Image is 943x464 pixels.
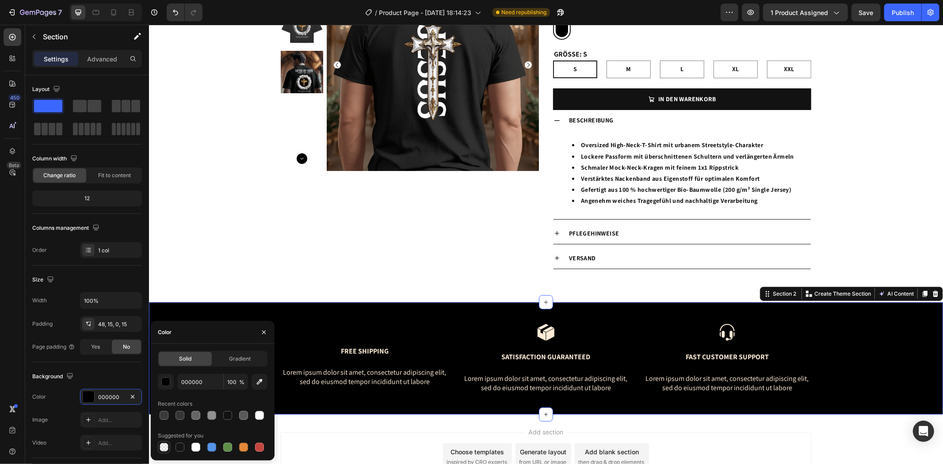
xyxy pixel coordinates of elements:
span: XXL [635,40,645,48]
li: Oversized High-Neck-T-Shirt mit urbanem Streetstyle-Charakter [423,115,661,126]
button: Save [851,4,881,21]
p: Free Shipping [133,322,299,331]
button: Publish [884,4,921,21]
iframe: Design area [149,25,943,464]
span: inspired by CRO experts [298,434,358,441]
div: 450 [8,94,21,101]
div: Add... [98,416,140,424]
div: Layout [32,84,62,95]
div: 12 [34,192,140,205]
img: gempages_585241356180390717-ade5c5aa-03a8-4408-8afd-a05026c4420c.png [207,299,225,311]
li: Angenehm weiches Tragegefühl und nachhaltige Verarbeitung [423,171,661,182]
div: Section 2 [622,265,649,273]
span: Need republishing [501,8,546,16]
div: 000000 [98,393,124,401]
p: vERSAND [420,228,447,239]
span: Save [859,9,874,16]
div: Color [32,393,46,401]
span: 1 product assigned [771,8,828,17]
span: No [123,343,130,351]
div: Page padding [32,343,75,351]
div: Undo/Redo [167,4,202,21]
legend: Größe: S [404,23,439,36]
button: Carousel Next Arrow [376,37,383,44]
div: Columns management [32,222,101,234]
div: Recent colors [158,400,192,408]
div: Order [32,246,47,254]
span: Add section [376,403,418,412]
div: Width [32,297,47,304]
button: 1 product assigned [763,4,848,21]
button: 7 [4,4,66,21]
span: M [477,40,482,48]
div: Add... [98,439,140,447]
button: Carousel Next Arrow [148,129,158,139]
p: Lorem ipsum dolor sit amet, consectetur adipiscing elit, sed do eiusmod tempor incididunt ut labore [133,343,299,362]
span: Gradient [229,355,251,363]
p: Section [43,31,115,42]
div: 48, 15, 0, 15 [98,320,140,328]
span: Solid [179,355,191,363]
span: / [375,8,377,17]
div: IN DEN WARENKORB [509,69,567,80]
li: Schmaler Mock-Neck-Kragen mit feinem 1x1 Rippstrick [423,137,661,148]
div: Video [32,439,46,447]
li: Lockere Passform mit überschnittenen Schultern und verlängerten Ärmeln [423,126,661,137]
span: Product Page - [DATE] 18:14:23 [379,8,471,17]
span: then drag & drop elements [429,434,495,441]
span: Change ratio [44,171,76,179]
p: Settings [44,54,69,64]
div: 1 col [98,247,140,255]
div: Column width [32,153,79,165]
div: Choose templates [302,422,355,432]
img: gempages_585241356180390717-2645f2a2-9650-4946-8b39-8a5a470cf5aa.svg [388,299,406,316]
p: Lorem ipsum dolor sit amet, consectetur adipiscing elit, sed do eiusmod tempor incididunt ut labore [314,350,480,368]
button: Carousel Back Arrow [185,37,192,44]
p: Create Theme Section [665,265,722,273]
input: Auto [80,293,141,308]
p: 7 [58,7,62,18]
span: XL [583,40,590,48]
img: gempages_585241356180390717-edb7597a-a7f9-4550-bb5c-a19bad1f4bb8.svg [569,299,587,316]
div: Background [32,371,75,383]
div: Beta [7,162,21,169]
p: Lorem ipsum dolor sit amet, consectetur adipiscing elit, sed do eiusmod tempor incididunt ut labore [495,350,661,368]
div: Publish [892,8,914,17]
div: Image [32,416,48,424]
button: IN DEN WARENKORB [404,64,662,85]
div: Color [158,328,172,336]
div: Suggested for you [158,432,203,440]
span: L [531,40,534,48]
p: Advanced [87,54,117,64]
input: Eg: FFFFFF [177,374,223,390]
p: Pflegehinweise [420,203,470,214]
div: Size [32,274,56,286]
p: Satisfaction Guaranteed [314,328,480,337]
div: Generate layout [371,422,418,432]
div: Padding [32,320,53,328]
span: S [424,40,428,48]
span: % [239,378,244,386]
button: AI Content [728,264,767,274]
span: Fit to content [98,171,131,179]
li: Verstärktes Nackenband aus Eigenstoff für optimalen Komfort [423,148,661,160]
div: Add blank section [436,422,490,432]
span: Yes [91,343,100,351]
p: Beschreibung [420,90,465,101]
p: Fast Customer Support [495,328,661,337]
span: from URL or image [370,434,417,441]
div: Open Intercom Messenger [913,421,934,442]
li: Gefertigt aus 100 % hochwertiger Bio-Baumwolle (200 g/m² Single Jersey) [423,160,661,171]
